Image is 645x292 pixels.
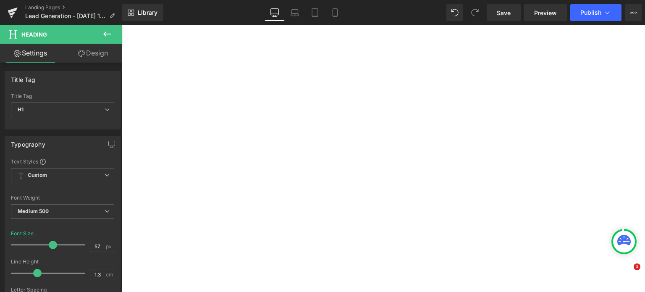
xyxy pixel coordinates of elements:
[625,4,642,21] button: More
[11,231,34,237] div: Font Size
[11,158,114,165] div: Text Styles
[138,9,157,16] span: Library
[18,106,24,113] b: H1
[11,93,114,99] div: Title Tag
[25,13,106,19] span: Lead Generation - [DATE] 16:52:09
[11,136,45,148] div: Typography
[106,272,113,277] span: em
[11,71,36,83] div: Title Tag
[616,263,637,284] iframe: Intercom live chat
[25,4,122,11] a: Landing Pages
[28,172,47,179] b: Custom
[265,4,285,21] a: Desktop
[534,8,557,17] span: Preview
[446,4,463,21] button: Undo
[305,4,325,21] a: Tablet
[122,4,163,21] a: New Library
[524,4,567,21] a: Preview
[497,8,511,17] span: Save
[21,31,47,38] span: Heading
[285,4,305,21] a: Laptop
[11,195,114,201] div: Font Weight
[580,9,601,16] span: Publish
[63,44,123,63] a: Design
[570,4,621,21] button: Publish
[325,4,345,21] a: Mobile
[11,259,114,265] div: Line Height
[634,263,640,270] span: 1
[18,208,49,214] b: Medium 500
[106,244,113,249] span: px
[467,4,483,21] button: Redo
